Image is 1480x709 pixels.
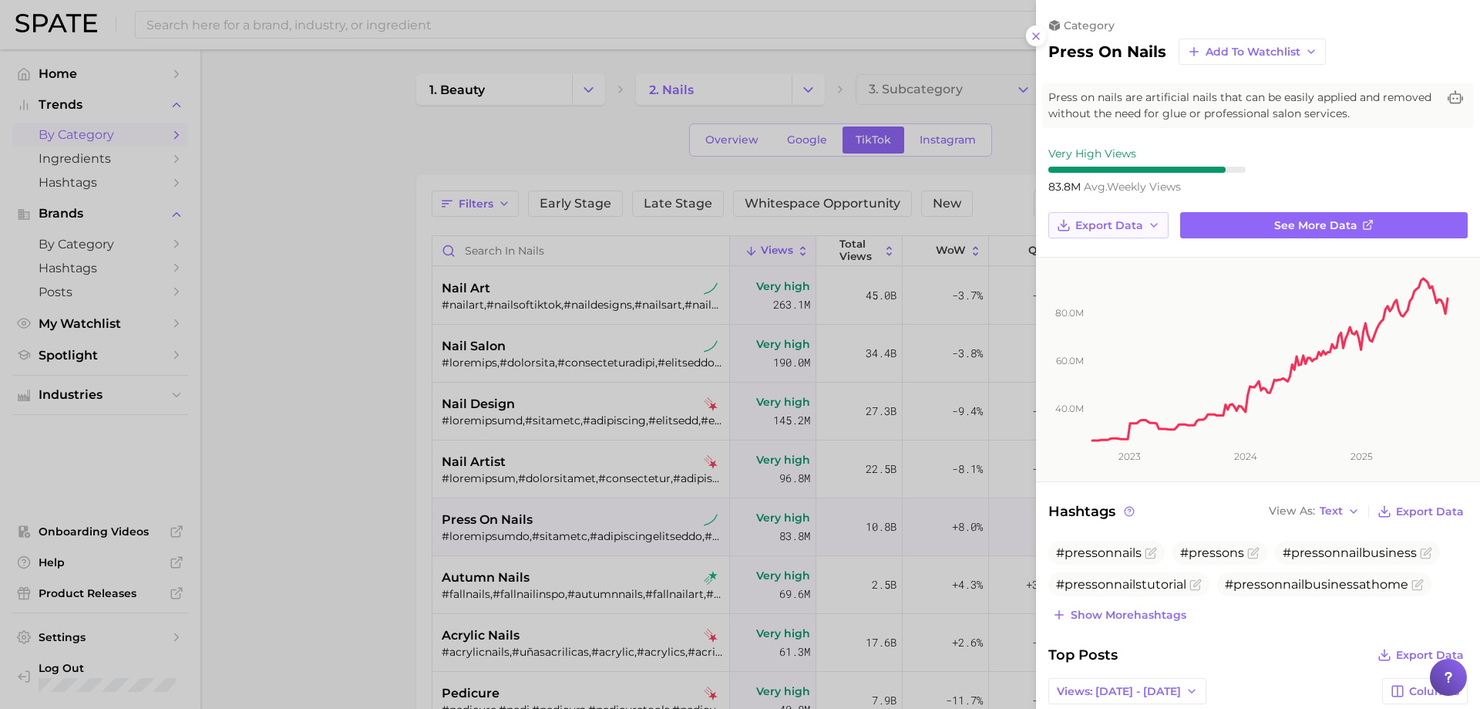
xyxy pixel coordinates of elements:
[1055,307,1084,319] tspan: 80.0m
[1411,579,1424,591] button: Flag as miscategorized or irrelevant
[1350,451,1373,462] tspan: 2025
[1075,219,1143,232] span: Export Data
[1048,42,1166,61] h2: press on nails
[1420,547,1432,559] button: Flag as miscategorized or irrelevant
[1269,507,1315,515] span: View As
[1084,180,1107,194] abbr: average
[1396,505,1464,518] span: Export Data
[1274,219,1357,232] span: See more data
[1180,545,1244,560] span: #pressons
[1206,46,1300,59] span: Add to Watchlist
[1064,19,1115,32] span: category
[1048,212,1169,238] button: Export Data
[1048,501,1137,522] span: Hashtags
[1145,547,1157,559] button: Flag as miscategorized or irrelevant
[1382,678,1468,704] button: Columns
[1048,167,1246,173] div: 9 / 10
[1234,451,1257,462] tspan: 2024
[1048,147,1246,160] div: Very High Views
[1056,355,1084,366] tspan: 60.0m
[1179,39,1326,65] button: Add to Watchlist
[1283,545,1417,560] span: #pressonnailbusiness
[1320,507,1343,515] span: Text
[1056,545,1142,560] span: #pressonnails
[1048,89,1437,122] span: Press on nails are artificial nails that can be easily applied and removed without the need for g...
[1189,579,1202,591] button: Flag as miscategorized or irrelevant
[1247,547,1260,559] button: Flag as miscategorized or irrelevant
[1048,180,1084,194] span: 83.8m
[1048,604,1190,626] button: Show morehashtags
[1265,501,1364,522] button: View AsText
[1084,180,1181,194] span: weekly views
[1374,644,1468,666] button: Export Data
[1056,577,1186,592] span: #pressonnailstutorial
[1057,685,1181,698] span: Views: [DATE] - [DATE]
[1374,501,1468,522] button: Export Data
[1409,685,1459,698] span: Columns
[1225,577,1408,592] span: #pressonnailbusinessathome
[1118,451,1141,462] tspan: 2023
[1048,644,1118,666] span: Top Posts
[1180,212,1468,238] a: See more data
[1048,678,1206,704] button: Views: [DATE] - [DATE]
[1071,609,1186,622] span: Show more hashtags
[1055,403,1084,414] tspan: 40.0m
[1396,649,1464,662] span: Export Data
